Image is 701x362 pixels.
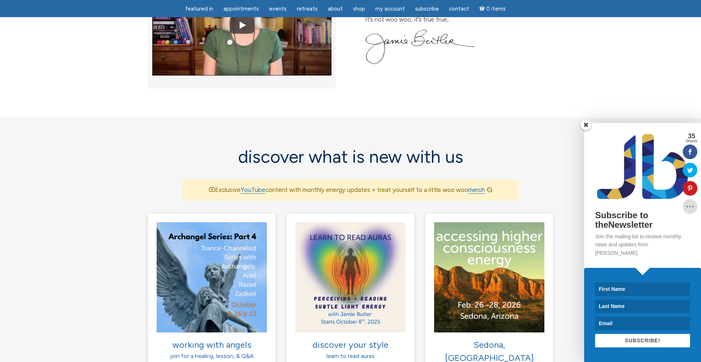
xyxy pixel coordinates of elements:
a: About [323,2,347,16]
a: Contact [445,2,474,16]
a: Cart0 items [475,1,510,16]
input: First Name [595,282,690,296]
span: Appointments [223,5,259,12]
span: Events [269,5,287,12]
button: SUBSCRIBE! [595,334,690,347]
a: Subscribe [411,2,443,16]
input: Email [595,317,690,330]
i: Cart [479,5,486,12]
p: It’s not woo woo, it’s true true, [365,14,553,25]
a: Retreats [292,2,322,16]
a: merch [468,186,485,194]
span: 35 [686,133,697,139]
span: SUBSCRIBE! [625,338,660,343]
span: featured in [185,5,213,12]
a: YouTube [241,186,265,194]
p: Join the mailing list to receive monthly news and updates from [PERSON_NAME]. [595,232,690,257]
a: Appointments [219,2,263,16]
a: My Account [371,2,409,16]
span: working with angels [172,339,252,350]
div: Exclusive content with monthly energy updates + treat yourself to a little woo woo [183,180,518,200]
a: Events [265,2,291,16]
span: Contact [449,5,469,12]
span: Shares [686,139,697,143]
span: Subscribe [415,5,439,12]
span: My Account [375,5,405,12]
input: Last Name [595,300,690,313]
span: learn to read auras [326,353,375,359]
a: Shop [349,2,369,16]
h2: discover what is new with us [183,147,518,166]
span: join for a healing, lesson, & Q&A [170,353,254,359]
a: featured in [181,2,218,16]
span: Retreats [297,5,318,12]
span: discover your style [313,339,388,350]
span: About [328,5,343,12]
h2: Subscribe to theNewsletter [595,211,690,230]
span: 0 items [486,6,506,12]
span: Shop [353,5,365,12]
